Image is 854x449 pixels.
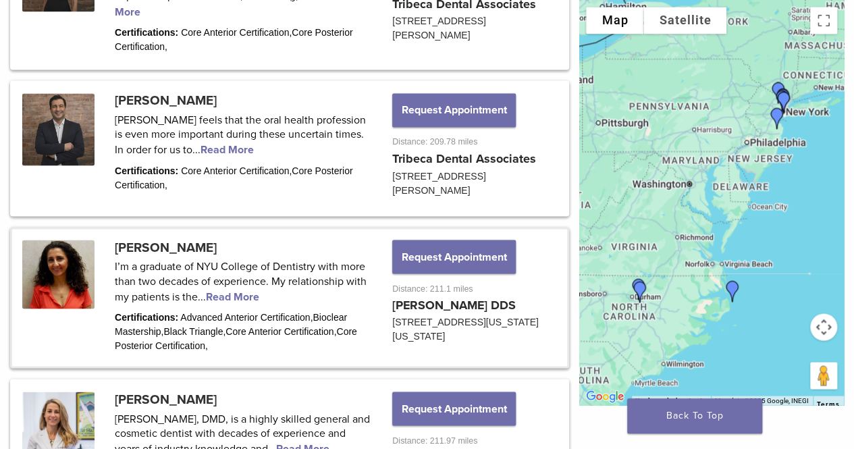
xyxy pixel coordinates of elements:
a: Terms (opens in new tab) [817,400,840,408]
img: Google [583,388,627,405]
div: Dr. Anna Abernethy [624,275,656,308]
a: Open this area in Google Maps (opens a new window) [583,388,627,405]
span: Map data ©2025 Google, INEGI [715,396,809,404]
div: Dr. Julie Hassid [767,82,799,115]
button: Request Appointment [392,392,515,425]
button: Map camera controls [810,313,837,340]
button: Toggle fullscreen view [810,7,837,34]
div: Dr. Bahram Hamidi [768,86,800,118]
div: Dr. Lauren Chapman [622,273,655,305]
div: Dr. Dilini Peiris [761,102,793,134]
button: Request Appointment [392,240,515,273]
button: Show street map [586,7,643,34]
div: Dr. Makani Peele [716,275,749,307]
button: Drag Pegman onto the map to open Street View [810,362,837,389]
div: Dr. Alejandra Sanchez [762,76,795,109]
a: Back To Top [627,398,762,433]
button: Keyboard shortcuts [635,396,707,405]
div: Dr. Nina Kiani [767,83,799,115]
button: Show satellite imagery [643,7,726,34]
div: Dr. Neethi Dalvi [766,84,799,117]
button: Request Appointment [392,93,515,127]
